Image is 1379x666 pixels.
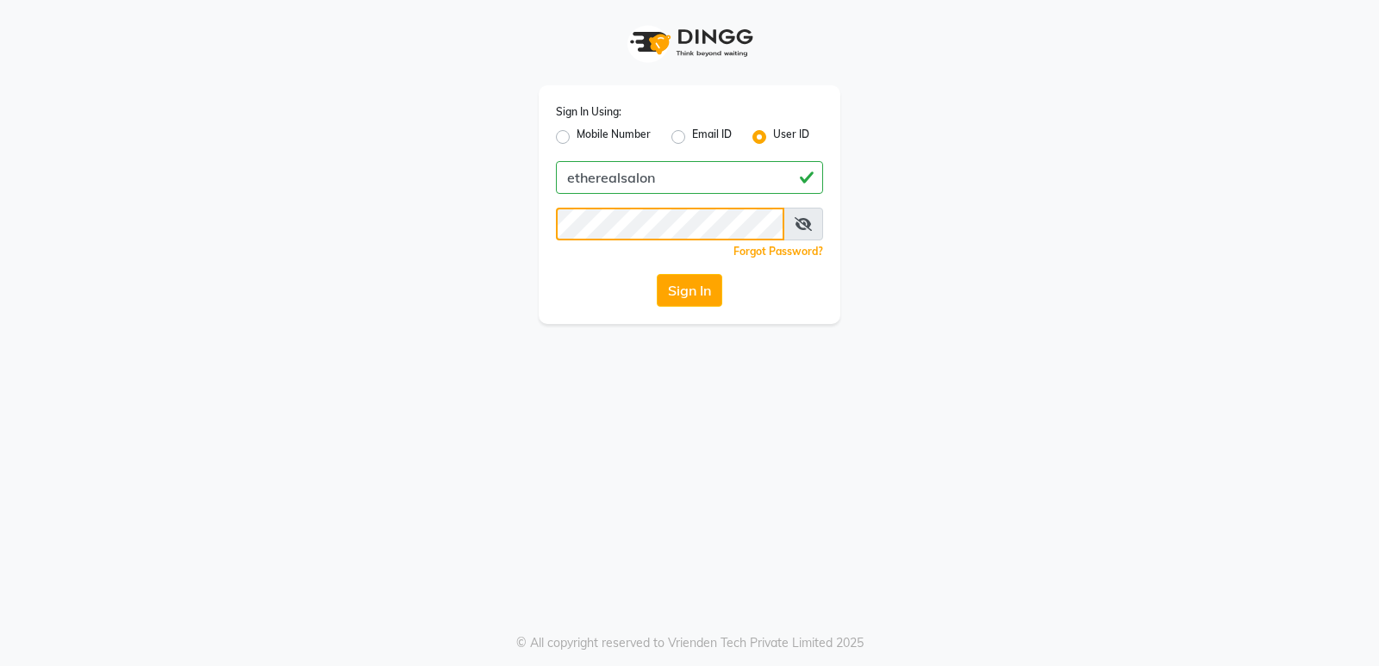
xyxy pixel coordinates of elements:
img: logo1.svg [621,17,758,68]
input: Username [556,161,823,194]
button: Sign In [657,274,722,307]
label: Sign In Using: [556,104,621,120]
label: Mobile Number [577,127,651,147]
label: Email ID [692,127,732,147]
label: User ID [773,127,809,147]
a: Forgot Password? [733,245,823,258]
input: Username [556,208,784,240]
